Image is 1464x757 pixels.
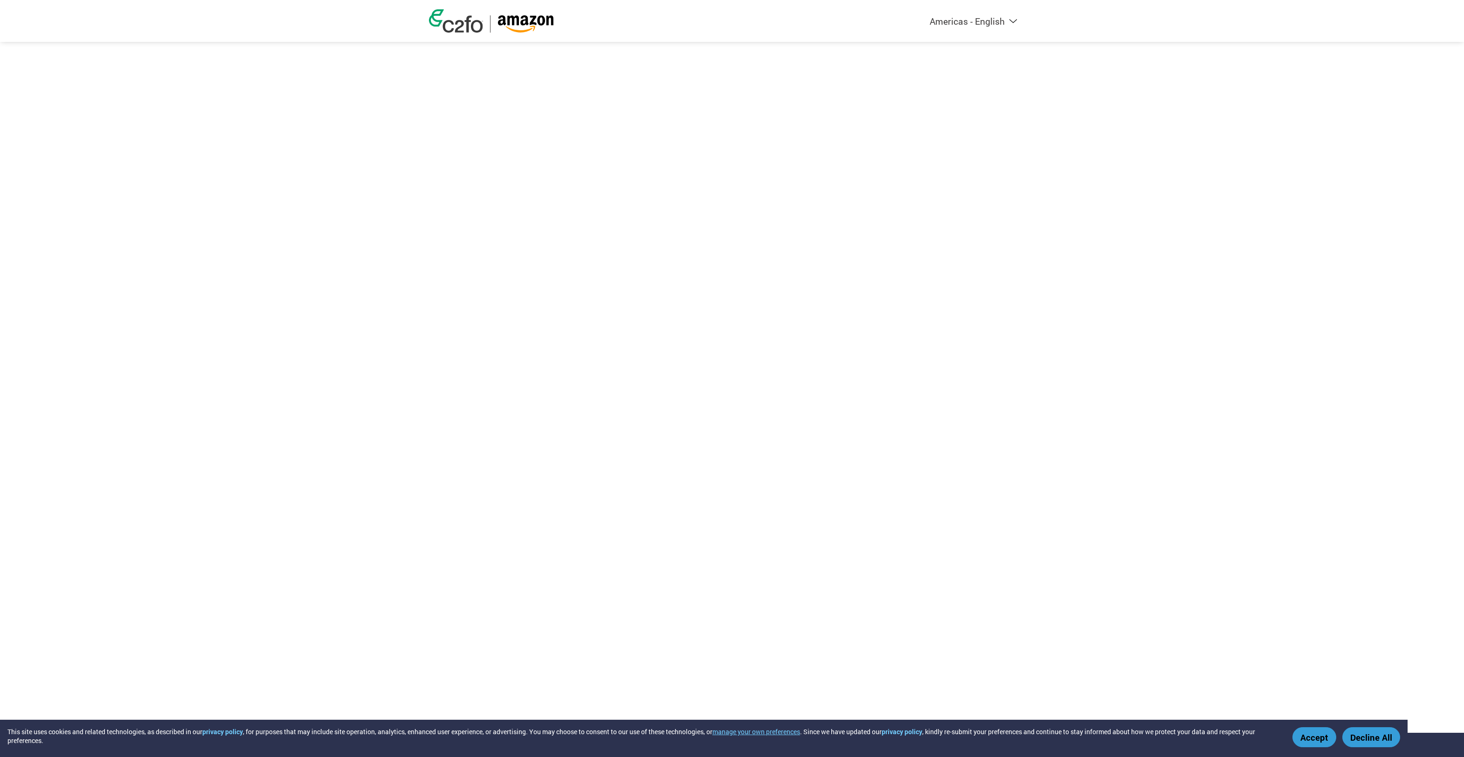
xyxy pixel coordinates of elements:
button: Decline All [1342,727,1400,747]
button: manage your own preferences [712,727,800,736]
a: privacy policy [202,727,243,736]
button: Accept [1292,727,1336,747]
img: c2fo logo [429,9,483,33]
a: privacy policy [882,727,922,736]
div: This site uses cookies and related technologies, as described in our , for purposes that may incl... [7,727,1279,745]
img: Amazon [497,15,554,33]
